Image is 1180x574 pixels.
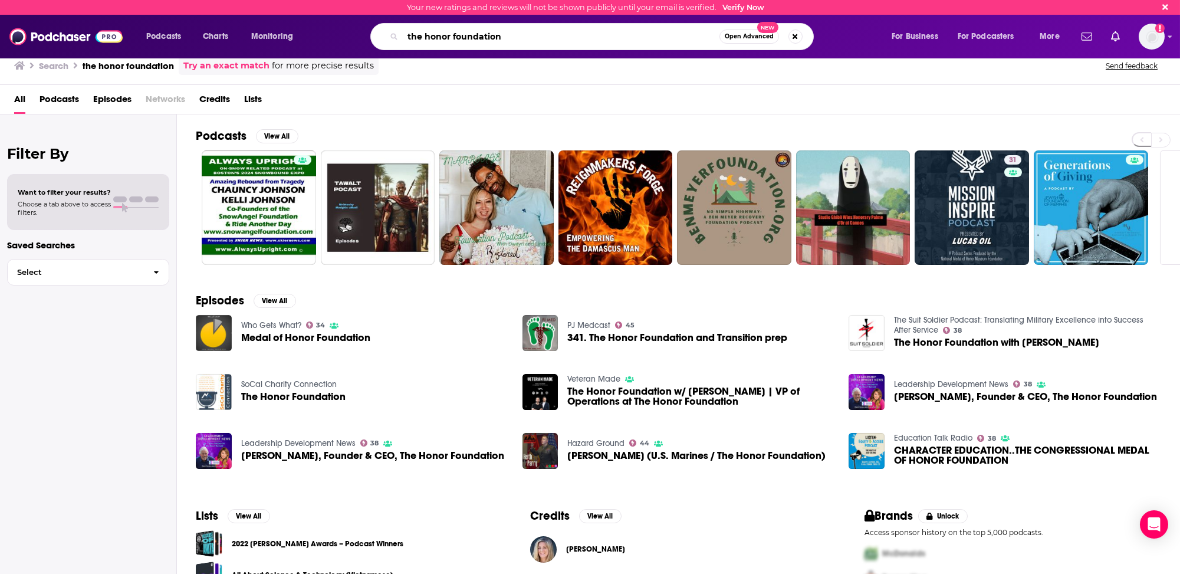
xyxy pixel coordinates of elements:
[1140,510,1168,539] div: Open Intercom Messenger
[196,129,246,143] h2: Podcasts
[196,374,232,410] img: The Honor Foundation
[228,509,270,523] button: View All
[722,3,764,12] a: Verify Now
[894,392,1157,402] span: [PERSON_NAME], Founder & CEO, The Honor Foundation
[849,315,885,351] img: The Honor Foundation with Matt Stevens
[9,25,123,48] img: Podchaser - Follow, Share and Rate Podcasts
[138,27,196,46] button: open menu
[567,320,610,330] a: PJ Medcast
[93,90,132,114] span: Episodes
[566,545,625,554] span: [PERSON_NAME]
[567,451,826,461] span: [PERSON_NAME] (U.S. Marines / The Honor Foundation)
[977,435,996,442] a: 38
[196,129,298,143] a: PodcastsView All
[883,27,953,46] button: open menu
[567,374,620,384] a: Veteran Made
[522,374,558,410] img: The Honor Foundation w/ Michael G. Halterman | VP of Operations at The Honor Foundation
[241,392,346,402] a: The Honor Foundation
[725,34,774,40] span: Open Advanced
[39,60,68,71] h3: Search
[232,537,403,550] a: 2022 [PERSON_NAME] Awards – Podcast Winners
[950,27,1031,46] button: open menu
[146,28,181,45] span: Podcasts
[83,60,174,71] h3: the honor foundation
[865,528,1161,537] p: Access sponsor history on the top 5,000 podcasts.
[196,530,222,557] a: 2022 Gracie Awards – Podcast Winners
[1139,24,1165,50] img: User Profile
[1040,28,1060,45] span: More
[1102,61,1161,71] button: Send feedback
[615,322,635,329] a: 45
[894,433,972,443] a: Education Talk Radio
[865,509,913,523] h2: Brands
[7,145,169,162] h2: Filter By
[241,333,370,343] a: Medal of Honor Foundation
[1004,155,1021,165] a: 31
[241,451,504,461] span: [PERSON_NAME], Founder & CEO, The Honor Foundation
[894,392,1157,402] a: Joe Musselman, Founder & CEO, The Honor Foundation
[241,438,356,448] a: Leadership Development News
[567,451,826,461] a: Keith Parry (U.S. Marines / The Honor Foundation)
[40,90,79,114] span: Podcasts
[757,22,778,33] span: New
[567,333,787,343] a: 341. The Honor Foundation and Transition prep
[316,323,325,328] span: 34
[241,451,504,461] a: Joe Musselman, Founder & CEO, The Honor Foundation
[195,27,235,46] a: Charts
[196,433,232,469] img: Joe Musselman, Founder & CEO, The Honor Foundation
[196,293,296,308] a: EpisodesView All
[522,315,558,351] img: 341. The Honor Foundation and Transition prep
[18,188,111,196] span: Want to filter your results?
[1013,381,1032,388] a: 38
[7,240,169,251] p: Saved Searches
[567,438,624,448] a: Hazard Ground
[719,29,779,44] button: Open AdvancedNew
[954,328,962,333] span: 38
[522,433,558,469] img: Keith Parry (U.S. Marines / The Honor Foundation)
[244,90,262,114] span: Lists
[894,379,1008,389] a: Leadership Development News
[199,90,230,114] a: Credits
[243,27,308,46] button: open menu
[14,90,25,114] span: All
[407,3,764,12] div: Your new ratings and reviews will not be shown publicly until your email is verified.
[860,542,882,566] img: First Pro Logo
[1106,27,1125,47] a: Show notifications dropdown
[626,323,635,328] span: 45
[241,379,337,389] a: SoCal Charity Connection
[360,439,379,447] a: 38
[1024,382,1032,387] span: 38
[1077,27,1097,47] a: Show notifications dropdown
[894,337,1099,347] span: The Honor Foundation with [PERSON_NAME]
[849,433,885,469] img: CHARACTER EDUCATION..THE CONGRESSIONAL MEDAL OF HONOR FOUNDATION
[196,509,270,523] a: ListsView All
[892,28,938,45] span: For Business
[251,28,293,45] span: Monitoring
[1031,27,1074,46] button: open menu
[403,27,719,46] input: Search podcasts, credits, & more...
[567,386,834,406] a: The Honor Foundation w/ Michael G. Halterman | VP of Operations at The Honor Foundation
[241,320,301,330] a: Who Gets What?
[306,322,326,329] a: 34
[183,59,269,73] a: Try an exact match
[894,337,1099,347] a: The Honor Foundation with Matt Stevens
[894,445,1161,465] span: CHARACTER EDUCATION..THE CONGRESSIONAL MEDAL OF HONOR FOUNDATION
[382,23,825,50] div: Search podcasts, credits, & more...
[640,441,649,446] span: 44
[567,386,834,406] span: The Honor Foundation w/ [PERSON_NAME] | VP of Operations at The Honor Foundation
[1139,24,1165,50] span: Logged in as BretAita
[915,150,1029,265] a: 31
[943,327,962,334] a: 38
[849,374,885,410] img: Joe Musselman, Founder & CEO, The Honor Foundation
